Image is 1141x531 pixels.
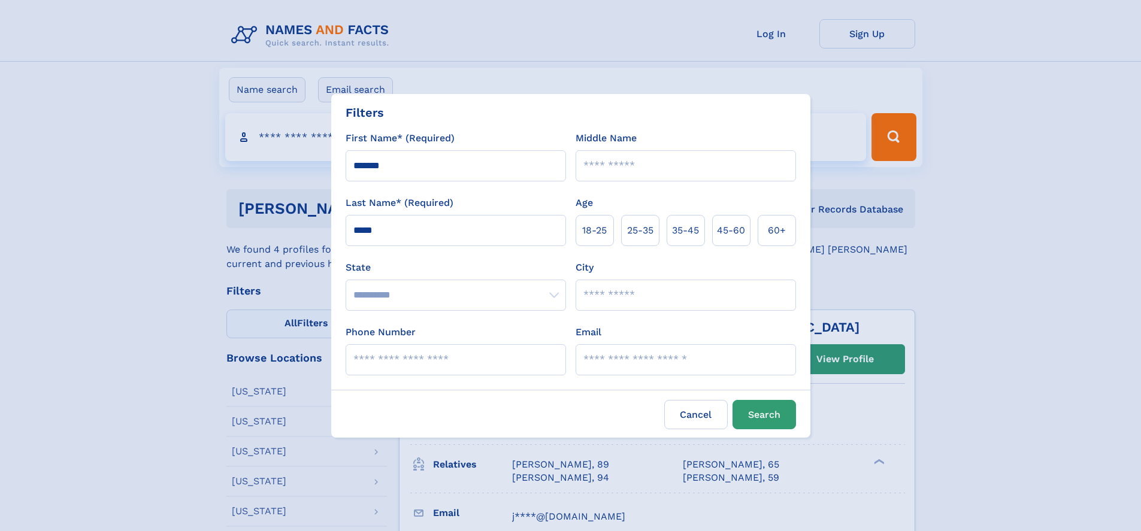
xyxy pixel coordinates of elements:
[346,196,453,210] label: Last Name* (Required)
[576,260,594,275] label: City
[733,400,796,429] button: Search
[717,223,745,238] span: 45‑60
[346,131,455,145] label: First Name* (Required)
[672,223,699,238] span: 35‑45
[346,260,566,275] label: State
[768,223,786,238] span: 60+
[576,131,637,145] label: Middle Name
[627,223,653,238] span: 25‑35
[346,104,384,122] div: Filters
[582,223,607,238] span: 18‑25
[664,400,728,429] label: Cancel
[576,325,601,339] label: Email
[576,196,593,210] label: Age
[346,325,416,339] label: Phone Number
